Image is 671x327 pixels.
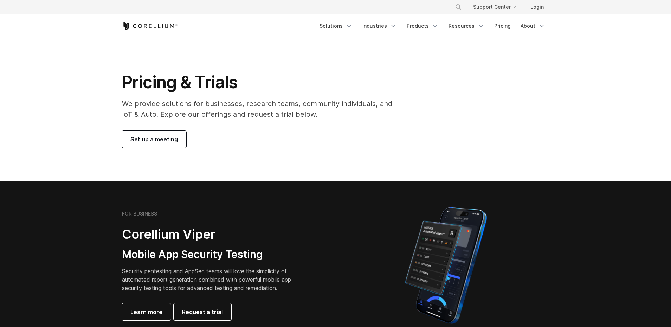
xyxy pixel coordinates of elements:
span: Request a trial [182,308,223,316]
a: Login [525,1,549,13]
a: Solutions [315,20,357,32]
h1: Pricing & Trials [122,72,402,93]
div: Navigation Menu [446,1,549,13]
button: Search [452,1,465,13]
a: Products [402,20,443,32]
h3: Mobile App Security Testing [122,248,302,261]
span: Set up a meeting [130,135,178,143]
h2: Corellium Viper [122,226,302,242]
p: We provide solutions for businesses, research teams, community individuals, and IoT & Auto. Explo... [122,98,402,120]
a: Industries [358,20,401,32]
a: Set up a meeting [122,131,186,148]
div: Navigation Menu [315,20,549,32]
a: Corellium Home [122,22,178,30]
a: Learn more [122,303,171,320]
a: Support Center [467,1,522,13]
a: Request a trial [174,303,231,320]
a: About [516,20,549,32]
a: Pricing [490,20,515,32]
h6: FOR BUSINESS [122,211,157,217]
p: Security pentesting and AppSec teams will love the simplicity of automated report generation comb... [122,267,302,292]
a: Resources [444,20,489,32]
img: Corellium MATRIX automated report on iPhone showing app vulnerability test results across securit... [393,204,499,327]
span: Learn more [130,308,162,316]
